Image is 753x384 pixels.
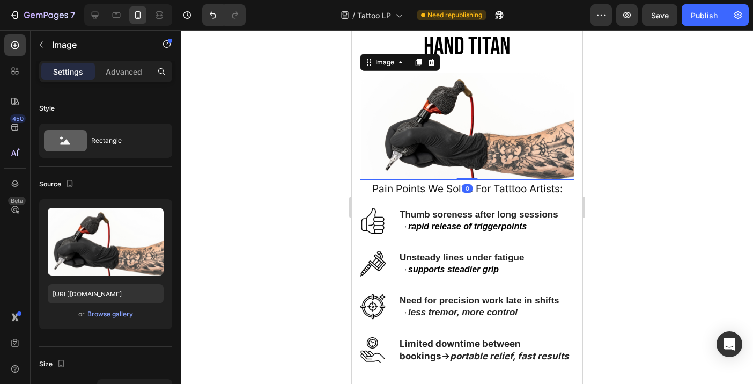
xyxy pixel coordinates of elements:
[8,197,26,205] div: Beta
[39,177,76,192] div: Source
[427,10,482,20] span: Need republishing
[98,321,217,331] i: portable relief, fast results
[48,278,56,287] span: →
[682,4,727,26] button: Publish
[70,9,75,21] p: 7
[48,179,206,190] strong: Thumb soreness after long sessions
[110,154,121,163] div: 0
[39,104,55,113] div: Style
[202,4,246,26] div: Undo/Redo
[91,128,157,153] div: Rectangle
[48,222,172,233] strong: Unsteady lines under fatigue
[53,66,83,77] p: Settings
[106,66,142,77] p: Advanced
[8,178,34,204] img: Alt Image
[56,277,166,287] i: less tremor, more control
[48,192,175,201] span: →
[56,192,175,201] i: rapid release of triggerpoints
[48,308,169,331] strong: Limited downtime between bookings
[352,30,582,384] iframe: Design area
[21,27,45,37] div: Image
[8,221,34,247] img: Alt Image
[651,11,669,20] span: Save
[20,153,211,165] span: Pain Points We Solve For Tatttoo Artists:
[8,307,34,333] img: Alt Image
[642,4,677,26] button: Save
[48,284,164,303] input: https://example.com/image.jpg
[87,309,134,320] button: Browse gallery
[39,357,68,372] div: Size
[52,38,143,51] p: Image
[8,42,223,150] img: image_demo.jpg
[717,331,742,357] div: Open Intercom Messenger
[352,10,355,21] span: /
[8,264,34,289] img: Alt Image
[78,308,85,321] span: or
[4,4,80,26] button: 7
[48,208,164,276] img: preview-image
[87,309,133,319] div: Browse gallery
[691,10,718,21] div: Publish
[48,235,147,244] span: →
[56,235,147,244] i: supports steadier grip
[48,308,222,331] p: →
[10,114,26,123] div: 450
[48,265,208,276] strong: Need for precision work late in shifts
[357,10,391,21] span: Tattoo LP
